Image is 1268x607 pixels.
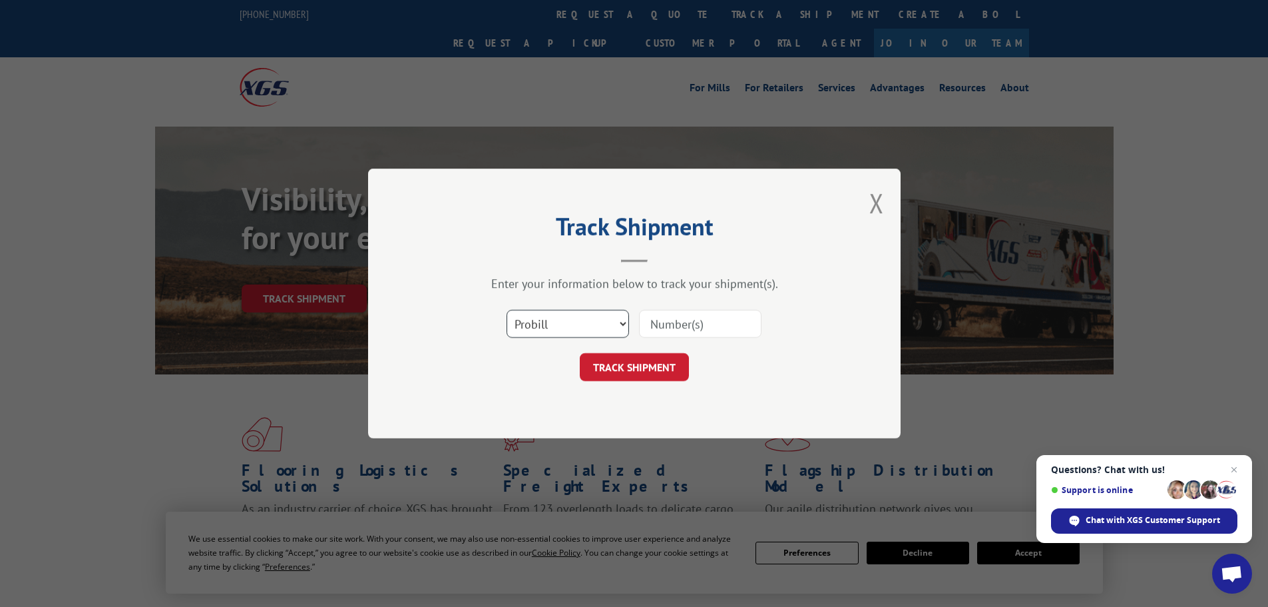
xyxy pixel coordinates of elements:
[435,276,834,291] div: Enter your information below to track your shipment(s).
[1051,464,1237,475] span: Questions? Chat with us!
[1051,508,1237,534] div: Chat with XGS Customer Support
[1051,485,1163,495] span: Support is online
[1086,514,1220,526] span: Chat with XGS Customer Support
[869,185,884,221] button: Close modal
[1212,554,1252,594] div: Open chat
[639,310,761,338] input: Number(s)
[435,217,834,243] h2: Track Shipment
[1226,462,1242,478] span: Close chat
[580,353,689,381] button: TRACK SHIPMENT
